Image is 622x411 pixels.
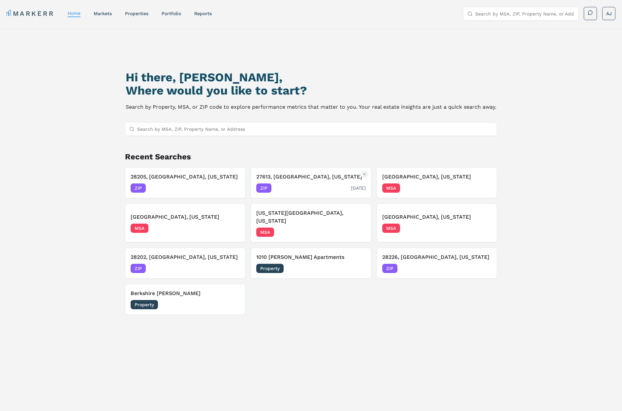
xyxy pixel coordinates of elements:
span: ZIP [131,264,146,273]
span: [DATE] [351,185,366,191]
h1: Hi there, [PERSON_NAME], [126,71,496,84]
h3: 28205, [GEOGRAPHIC_DATA], [US_STATE] [131,173,240,181]
button: Remove 27613, Raleigh, North Carolina27613, [GEOGRAPHIC_DATA], [US_STATE]ZIP[DATE] [251,167,371,198]
h3: [US_STATE][GEOGRAPHIC_DATA], [US_STATE] [256,209,365,225]
span: AJ [606,10,612,17]
h3: [GEOGRAPHIC_DATA], [US_STATE] [382,213,491,221]
span: [DATE] [225,265,240,272]
span: MSA [256,228,274,237]
h2: Where would you like to start? [126,84,496,97]
button: Remove 28205, Charlotte, North Carolina28205, [GEOGRAPHIC_DATA], [US_STATE]ZIP[DATE] [125,167,245,198]
button: Remove 28226, Charlotte, North Carolina28226, [GEOGRAPHIC_DATA], [US_STATE]ZIP[DATE] [377,248,497,279]
span: [DATE] [351,229,366,235]
span: [DATE] [225,225,240,232]
span: ZIP [131,183,146,193]
button: Remove 28202, Charlotte, North Carolina28202, [GEOGRAPHIC_DATA], [US_STATE]ZIP[DATE] [125,248,245,279]
h3: [GEOGRAPHIC_DATA], [US_STATE] [382,173,491,181]
span: Property [256,264,284,273]
span: MSA [382,183,400,193]
button: AJ [602,7,615,20]
span: Property [131,300,158,309]
a: properties [125,11,148,16]
h3: Berkshire [PERSON_NAME] [131,289,240,297]
span: [DATE] [477,265,491,272]
button: Remove Berkshire DilworthBerkshire [PERSON_NAME]Property[DATE] [125,284,245,315]
input: Search by MSA, ZIP, Property Name, or Address [137,123,493,136]
span: ZIP [256,183,271,193]
button: Remove Raleigh, North Carolina[GEOGRAPHIC_DATA], [US_STATE]MSA[DATE] [377,167,497,198]
button: Remove 1010 Dilworth Apartments1010 [PERSON_NAME] ApartmentsProperty[DATE] [251,248,371,279]
span: [DATE] [225,185,240,191]
span: [DATE] [225,301,240,308]
span: [DATE] [351,265,366,272]
button: Remove New York City, New York[US_STATE][GEOGRAPHIC_DATA], [US_STATE]MSA[DATE] [251,204,371,242]
span: [DATE] [477,225,491,232]
h2: Recent Searches [125,151,497,162]
a: MARKERR [7,9,54,18]
button: Remove Atlanta, Georgia[GEOGRAPHIC_DATA], [US_STATE]MSA[DATE] [377,204,497,242]
p: Search by Property, MSA, or ZIP code to explore performance metrics that matter to you. Your real... [126,102,496,112]
h3: 27613, [GEOGRAPHIC_DATA], [US_STATE] [256,173,365,181]
h3: 28226, [GEOGRAPHIC_DATA], [US_STATE] [382,253,491,261]
h3: 28202, [GEOGRAPHIC_DATA], [US_STATE] [131,253,240,261]
h3: [GEOGRAPHIC_DATA], [US_STATE] [131,213,240,221]
a: home [68,11,80,16]
button: Remove 27613, Raleigh, North Carolina [360,170,368,178]
span: MSA [131,224,148,233]
span: MSA [382,224,400,233]
h3: 1010 [PERSON_NAME] Apartments [256,253,365,261]
a: markets [94,11,112,16]
button: Remove Birmingham, Alabama[GEOGRAPHIC_DATA], [US_STATE]MSA[DATE] [125,204,245,242]
input: Search by MSA, ZIP, Property Name, or Address [475,7,574,20]
a: Portfolio [162,11,181,16]
span: [DATE] [477,185,491,191]
span: ZIP [382,264,397,273]
a: reports [194,11,212,16]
